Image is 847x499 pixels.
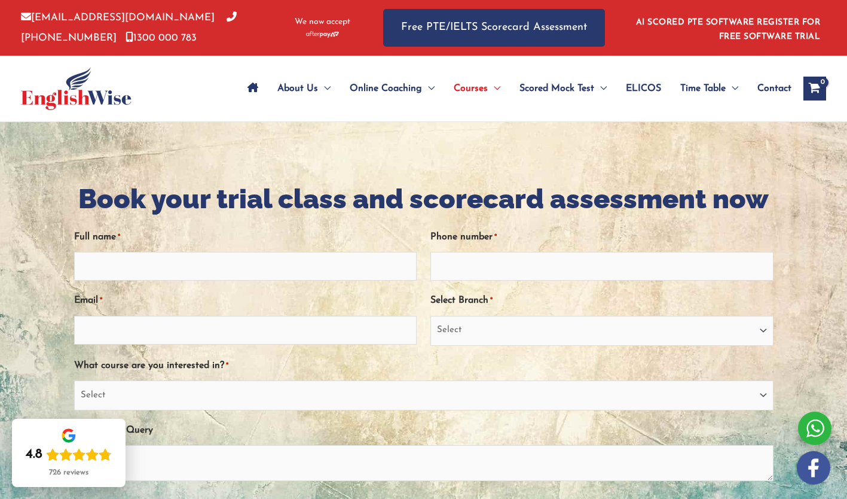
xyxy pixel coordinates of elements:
[616,68,671,109] a: ELICOS
[126,33,197,43] a: 1300 000 783
[277,68,318,109] span: About Us
[430,291,493,311] label: Select Branch
[519,68,594,109] span: Scored Mock Test
[74,291,102,311] label: Email
[318,68,331,109] span: Menu Toggle
[797,451,830,485] img: white-facebook.png
[74,356,228,376] label: What course are you interested in?
[21,13,215,23] a: [EMAIL_ADDRESS][DOMAIN_NAME]
[636,18,821,41] a: AI SCORED PTE SOFTWARE REGISTER FOR FREE SOFTWARE TRIAL
[803,77,826,101] a: View Shopping Cart, empty
[680,68,726,109] span: Time Table
[26,446,42,463] div: 4.8
[340,68,444,109] a: Online CoachingMenu Toggle
[74,182,773,217] h2: Book your trial class and scorecard assessment now
[629,8,826,47] aside: Header Widget 1
[26,446,112,463] div: Rating: 4.8 out of 5
[21,13,237,42] a: [PHONE_NUMBER]
[238,68,791,109] nav: Site Navigation: Main Menu
[626,68,661,109] span: ELICOS
[594,68,607,109] span: Menu Toggle
[444,68,510,109] a: CoursesMenu Toggle
[671,68,748,109] a: Time TableMenu Toggle
[268,68,340,109] a: About UsMenu Toggle
[383,9,605,47] a: Free PTE/IELTS Scorecard Assessment
[306,31,339,38] img: Afterpay-Logo
[422,68,435,109] span: Menu Toggle
[21,67,132,110] img: cropped-ew-logo
[295,16,350,28] span: We now accept
[488,68,500,109] span: Menu Toggle
[454,68,488,109] span: Courses
[49,468,88,477] div: 726 reviews
[74,421,153,440] label: Comments/ Query
[726,68,738,109] span: Menu Toggle
[430,227,497,247] label: Phone number
[74,227,120,247] label: Full name
[748,68,791,109] a: Contact
[757,68,791,109] span: Contact
[510,68,616,109] a: Scored Mock TestMenu Toggle
[350,68,422,109] span: Online Coaching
